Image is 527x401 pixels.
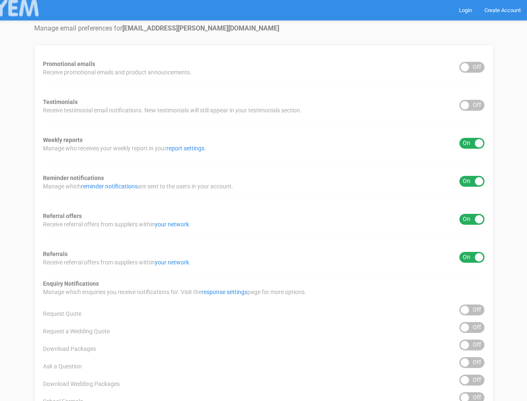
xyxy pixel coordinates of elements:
span: Manage which enquiries you receive notifications for. Visit the page for more options. [43,288,306,296]
h4: Manage email preferences for [34,25,493,32]
span: Request Quote [43,310,81,318]
span: Receive referral offers from suppliers within . [43,220,191,228]
span: Manage who receives your weekly report in your . [43,144,206,152]
strong: Promotional emails [43,61,95,67]
span: Ask a Question [43,362,82,371]
a: response settings [202,289,247,295]
span: Download Wedding Packages [43,380,120,388]
span: Receive promotional emails and product announcements. [43,68,192,76]
strong: Enquiry Notifications [43,280,99,287]
a: report settings [166,145,204,152]
span: Manage which are sent to the users in your account. [43,182,233,190]
strong: Reminder notifications [43,175,104,181]
span: Download Packages [43,345,96,353]
span: Receive referral offers from suppliers within . [43,258,191,266]
strong: Referral offers [43,213,82,219]
strong: Weekly reports [43,137,83,143]
span: Receive testimonial email notifications. New testimonials will still appear in your testimonials ... [43,106,302,114]
strong: Testimonials [43,99,78,105]
a: your network [155,221,189,228]
span: Request a Wedding Quote [43,327,110,335]
a: your network [155,259,189,266]
strong: [EMAIL_ADDRESS][PERSON_NAME][DOMAIN_NAME] [122,24,279,32]
a: reminder notifications [81,183,138,190]
strong: Referrals [43,251,68,257]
